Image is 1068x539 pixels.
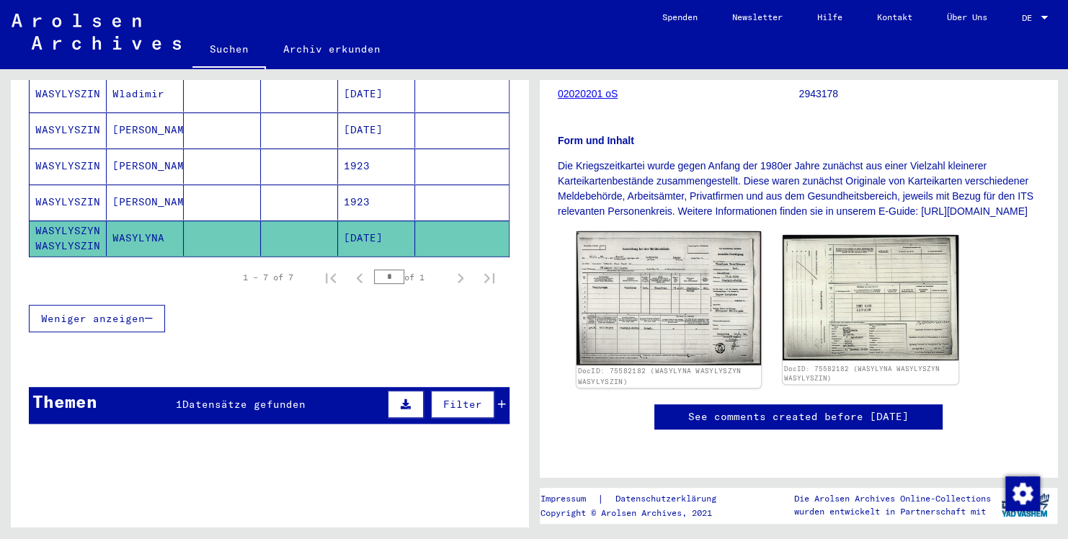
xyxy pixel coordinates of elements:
[41,312,145,325] span: Weniger anzeigen
[558,135,634,146] b: Form und Inhalt
[540,507,733,520] p: Copyright © Arolsen Archives, 2021
[540,491,733,507] div: |
[192,32,266,69] a: Suchen
[577,231,761,365] img: 001.jpg
[1022,13,1038,23] span: DE
[32,388,97,414] div: Themen
[793,492,990,505] p: Die Arolsen Archives Online-Collections
[316,263,345,292] button: First page
[793,505,990,518] p: wurden entwickelt in Partnerschaft mit
[107,220,184,256] mat-cell: WASYLYNA
[998,487,1052,523] img: yv_logo.png
[338,112,415,148] mat-cell: [DATE]
[30,184,107,220] mat-cell: WASYLYSZIN
[446,263,475,292] button: Next page
[107,148,184,184] mat-cell: [PERSON_NAME]
[30,220,107,256] mat-cell: WASYLYSZYN WASYLYSZIN
[338,220,415,256] mat-cell: [DATE]
[603,491,733,507] a: Datenschutzerklärung
[475,263,504,292] button: Last page
[688,409,909,424] a: See comments created before [DATE]
[558,159,1039,219] p: Die Kriegszeitkartei wurde gegen Anfang der 1980er Jahre zunächst aus einer Vielzahl kleinerer Ka...
[338,148,415,184] mat-cell: 1923
[12,14,181,50] img: Arolsen_neg.svg
[182,398,306,411] span: Datensätze gefunden
[107,184,184,220] mat-cell: [PERSON_NAME]
[107,76,184,112] mat-cell: Wladimir
[30,112,107,148] mat-cell: WASYLYSZIN
[107,112,184,148] mat-cell: [PERSON_NAME]
[338,76,415,112] mat-cell: [DATE]
[29,305,165,332] button: Weniger anzeigen
[30,76,107,112] mat-cell: WASYLYSZIN
[784,365,940,383] a: DocID: 75582182 (WASYLYNA WASYLYSZYN WASYLYSZIN)
[30,148,107,184] mat-cell: WASYLYSZIN
[783,235,958,360] img: 002.jpg
[1005,476,1040,511] img: Zustimmung ändern
[345,263,374,292] button: Previous page
[338,184,415,220] mat-cell: 1923
[799,86,1040,102] p: 2943178
[374,270,446,284] div: of 1
[443,398,482,411] span: Filter
[176,398,182,411] span: 1
[578,367,742,386] a: DocID: 75582182 (WASYLYNA WASYLYSZYN WASYLYSZIN)
[243,271,293,284] div: 1 – 7 of 7
[540,491,597,507] a: Impressum
[431,391,494,418] button: Filter
[266,32,398,66] a: Archiv erkunden
[558,88,618,99] a: 02020201 oS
